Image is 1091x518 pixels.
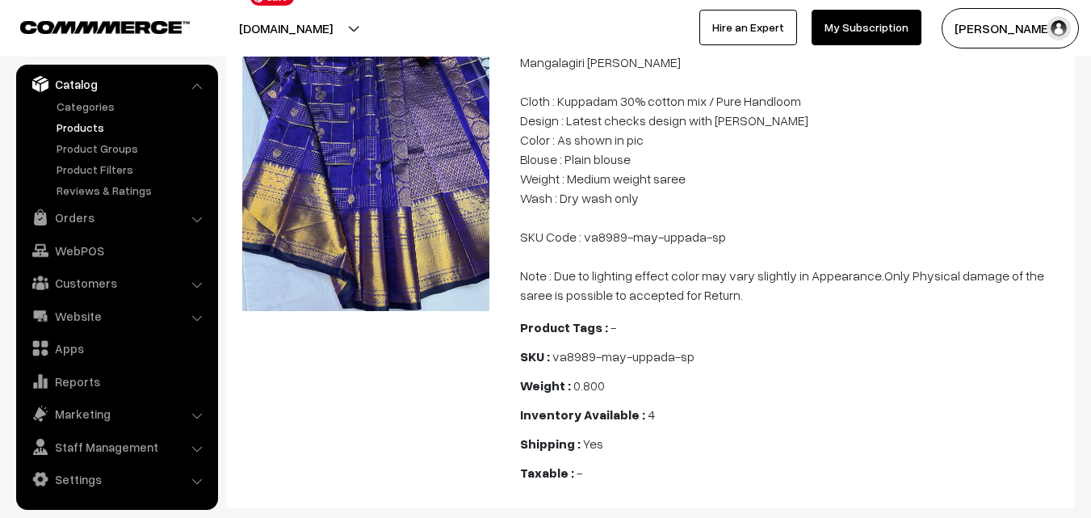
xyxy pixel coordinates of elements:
a: Products [52,119,212,136]
b: Shipping : [520,436,581,452]
a: Categories [52,98,212,115]
b: SKU : [520,348,550,364]
a: Apps [20,334,212,363]
b: Product Tags : [520,319,608,335]
span: Yes [583,436,603,452]
b: Taxable : [520,465,574,481]
a: WebPOS [20,236,212,265]
a: Hire an Expert [699,10,797,45]
a: Reports [20,367,212,396]
span: 4 [648,406,655,423]
a: Customers [20,268,212,297]
img: user [1047,16,1071,40]
a: COMMMERCE [20,16,162,36]
span: - [611,319,616,335]
a: Settings [20,465,212,494]
a: Product Groups [52,140,212,157]
a: Product Filters [52,161,212,178]
span: 0.800 [573,377,605,394]
a: Staff Management [20,432,212,461]
button: [DOMAIN_NAME] [183,8,389,48]
b: Inventory Available : [520,406,645,423]
a: Catalog [20,69,212,99]
button: [PERSON_NAME] [942,8,1079,48]
b: Weight : [520,377,571,394]
a: Reviews & Ratings [52,182,212,199]
span: va8989-may-uppada-sp [552,348,694,364]
a: Orders [20,203,212,232]
a: Website [20,301,212,331]
img: COMMMERCE [20,21,190,33]
a: Marketing [20,399,212,428]
span: - [577,465,582,481]
p: Mangalagiri [PERSON_NAME] Cloth : Kuppadam 30% cotton mix / Pure Handloom Design : Latest checks ... [520,53,1065,305]
a: My Subscription [812,10,921,45]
